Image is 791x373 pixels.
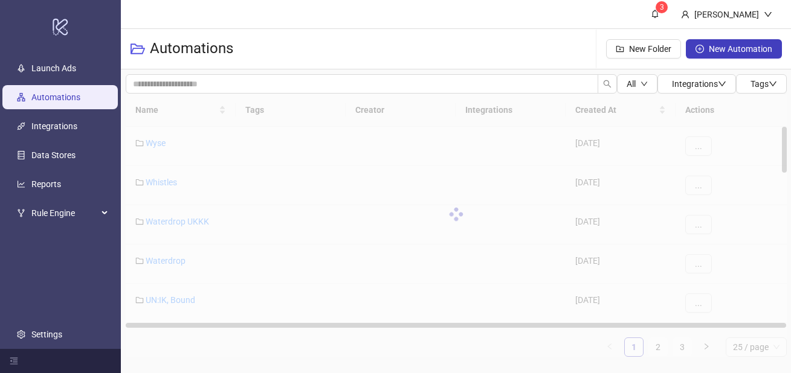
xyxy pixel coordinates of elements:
[17,209,25,217] span: fork
[689,8,764,21] div: [PERSON_NAME]
[656,1,668,13] sup: 3
[657,74,736,94] button: Integrationsdown
[31,63,76,73] a: Launch Ads
[31,121,77,131] a: Integrations
[641,80,648,88] span: down
[617,74,657,94] button: Alldown
[10,357,18,365] span: menu-fold
[603,80,612,88] span: search
[681,10,689,19] span: user
[736,74,787,94] button: Tagsdown
[696,45,704,53] span: plus-circle
[709,44,772,54] span: New Automation
[629,44,671,54] span: New Folder
[686,39,782,59] button: New Automation
[31,179,61,189] a: Reports
[751,79,777,89] span: Tags
[150,39,233,59] h3: Automations
[131,42,145,56] span: folder-open
[651,10,659,18] span: bell
[660,3,664,11] span: 3
[718,80,726,88] span: down
[606,39,681,59] button: New Folder
[764,10,772,19] span: down
[31,92,80,102] a: Automations
[31,201,98,225] span: Rule Engine
[769,80,777,88] span: down
[616,45,624,53] span: folder-add
[627,79,636,89] span: All
[672,79,726,89] span: Integrations
[31,150,76,160] a: Data Stores
[31,330,62,339] a: Settings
